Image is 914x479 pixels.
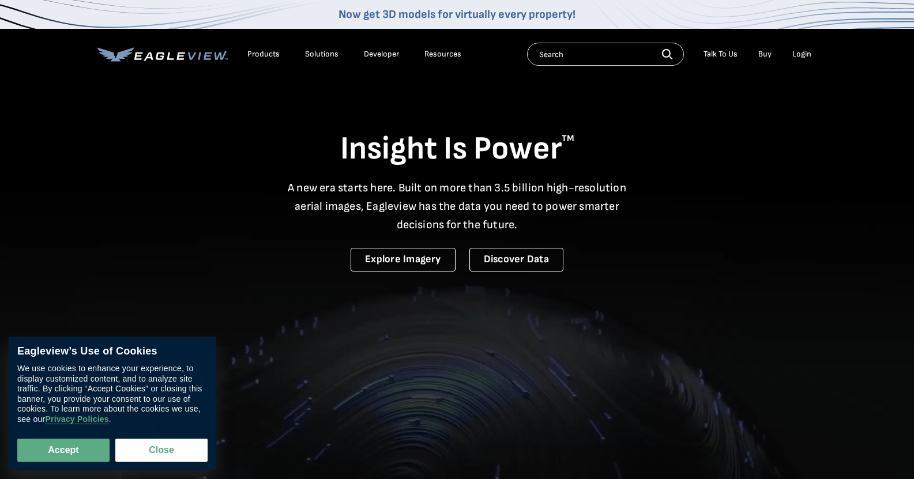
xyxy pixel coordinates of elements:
a: Now get 3D models for virtually every property! [338,7,576,21]
a: Discover Data [469,248,563,271]
div: We use cookies to enhance your experience, to display customized content, and to analyze site tra... [17,364,208,424]
p: A new era starts here. Built on more than 3.5 billion high-resolution aerial images, Eagleview ha... [281,179,634,234]
input: Search [527,43,684,66]
div: Solutions [305,49,338,59]
a: Explore Imagery [351,248,456,271]
div: Login [792,49,811,59]
div: Talk To Us [704,49,738,59]
a: Privacy Policies [45,414,108,424]
button: Accept [17,439,110,462]
div: Resources [424,49,461,59]
div: Eagleview’s Use of Cookies [17,345,208,358]
div: Products [247,49,280,59]
button: Close [115,439,208,462]
a: Developer [364,49,399,59]
sup: TM [562,133,574,144]
a: Buy [758,49,772,59]
h1: Insight Is Power [97,129,817,169]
